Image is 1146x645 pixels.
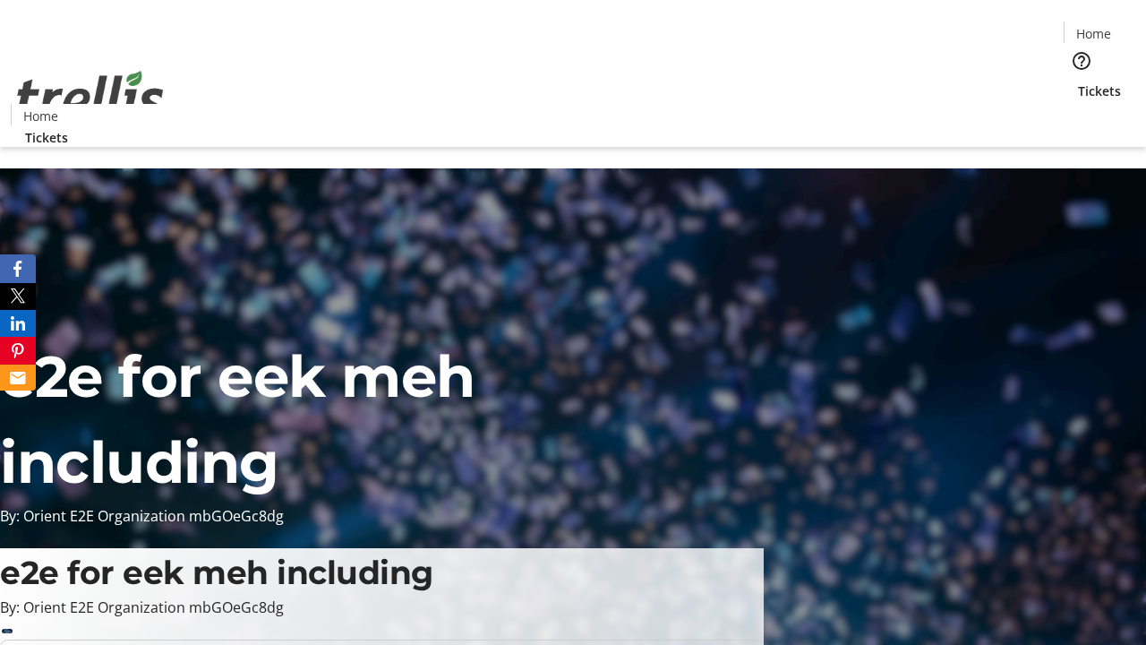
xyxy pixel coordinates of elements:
img: Orient E2E Organization mbGOeGc8dg's Logo [11,51,170,141]
a: Tickets [1064,82,1135,100]
button: Cart [1064,100,1099,136]
span: Home [1076,24,1111,43]
a: Home [12,107,69,125]
a: Tickets [11,128,82,147]
span: Home [23,107,58,125]
button: Help [1064,43,1099,79]
span: Tickets [1078,82,1121,100]
span: Tickets [25,128,68,147]
a: Home [1065,24,1122,43]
